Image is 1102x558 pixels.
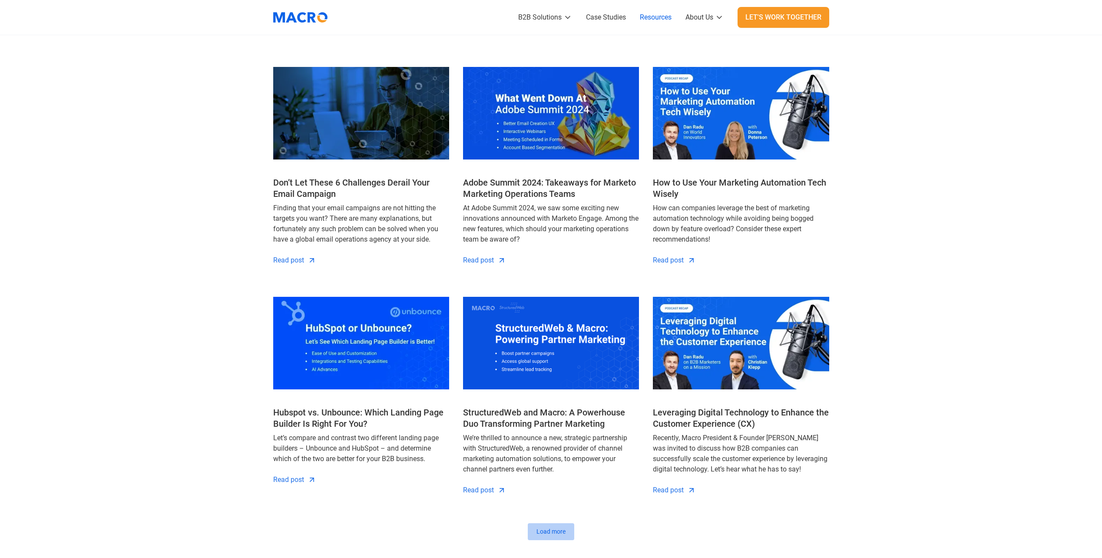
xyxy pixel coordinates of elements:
img: StructuredWeb and Macro: A Powerhouse Duo Transforming Partner Marketing [463,293,639,393]
div: At Adobe Summit 2024, we saw some exciting new innovations announced with Marketo Engage. Among t... [463,203,639,245]
a: Hubspot vs. Unbounce: Which Landing Page Builder Is Right For You? [273,407,449,429]
a: Leveraging Digital Technology to Enhance the Customer Experience (CX) [653,407,829,429]
div: Let's Work Together [745,12,821,23]
a: Read post [273,475,316,485]
a: home [273,7,334,28]
img: Macromator Logo [269,7,332,28]
img: Adobe Summit 2024: Takeaways for Marketo Marketing Operations Teams [463,63,639,163]
div: Read post [653,485,684,495]
div: How can companies leverage the best of marketing automation technology while avoiding being bogge... [653,203,829,245]
div: Read post [653,255,684,266]
div: Read post [463,255,494,266]
div: We’re thrilled to announce a new, strategic partnership with StructuredWeb, a renowned provider o... [463,433,639,475]
div: Read post [463,485,494,495]
a: Don’t Let These 6 Challenges Derail Your Email Campaign [273,177,449,199]
img: Hubspot vs. Unbounce: Which Landing Page Builder Is Right For You? [273,293,449,393]
a: Let's Work Together [738,7,829,28]
div: About Us [685,12,713,23]
div: Load more [536,527,566,536]
div: Recently, Macro President & Founder [PERSON_NAME] was invited to discuss how B2B companies can su... [653,433,829,475]
div: Read post [273,475,304,485]
div: List [273,523,829,540]
img: Leveraging Digital Technology to Enhance the Customer Experience (CX) [653,293,829,393]
a: StructuredWeb and Macro: A Powerhouse Duo Transforming Partner Marketing [463,407,639,429]
a: Next Page [528,523,574,540]
div: Read post [273,255,304,266]
a: How to Use Your Marketing Automation Tech Wisely [653,177,829,199]
a: Adobe Summit 2024: Takeaways for Marketo Marketing Operations Teams [463,177,639,199]
a: Read post [463,485,506,495]
div: Let’s compare and contrast two different landing page builders – Unbounce and HubSpot – and deter... [273,433,449,464]
a: Read post [653,485,696,495]
a: Read post [463,255,506,266]
img: Don’t Let These 6 Challenges Derail Your Email Campaign [273,63,449,163]
img: How to Use Your Marketing Automation Tech Wisely [653,63,829,163]
div: B2B Solutions [518,12,562,23]
div: Finding that your email campaigns are not hitting the targets you want? There are many explanatio... [273,203,449,245]
a: Read post [653,255,696,266]
a: Read post [273,255,316,266]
